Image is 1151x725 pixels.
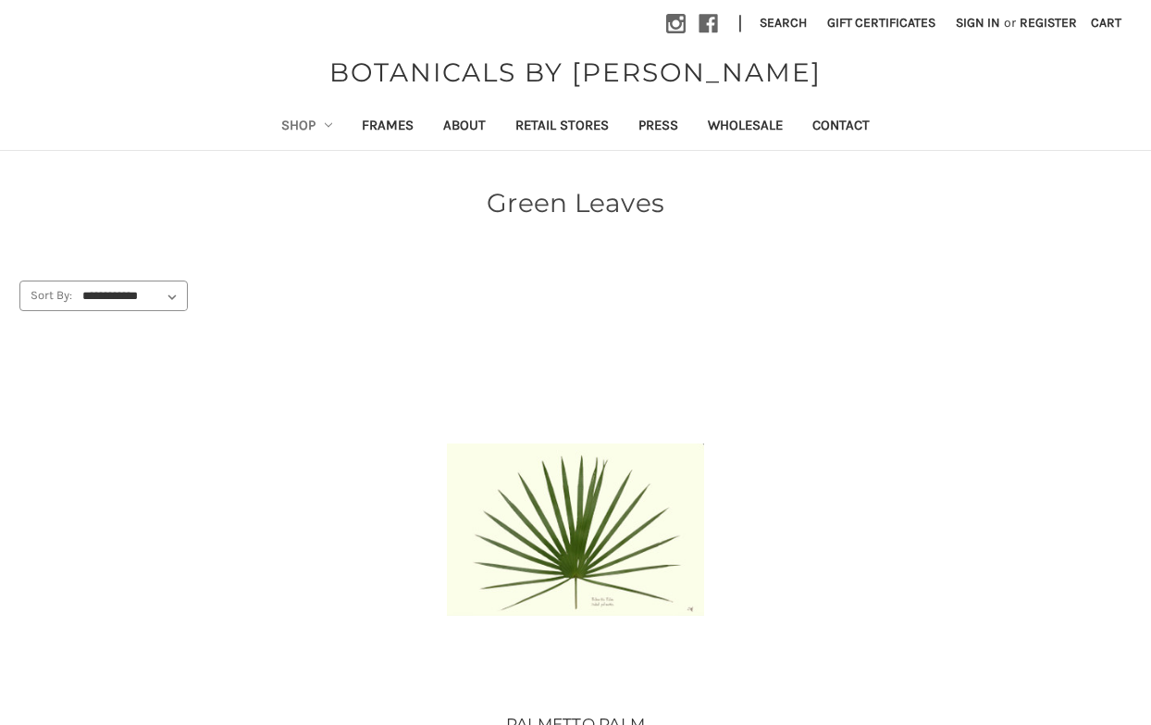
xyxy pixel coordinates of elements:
a: Wholesale [693,105,798,150]
a: PALMETTO PALM, Price range from $49.99 to $434.99 [447,359,705,699]
a: Press [624,105,693,150]
span: or [1002,13,1018,32]
a: BOTANICALS BY [PERSON_NAME] [320,53,831,92]
a: Shop [266,105,348,150]
h1: Green Leaves [19,183,1132,222]
label: Sort By: [20,281,72,309]
img: Unframed [447,444,705,616]
li: | [731,9,749,39]
a: About [428,105,501,150]
a: Retail Stores [501,105,624,150]
a: Contact [798,105,885,150]
a: Frames [347,105,428,150]
span: Cart [1091,15,1121,31]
